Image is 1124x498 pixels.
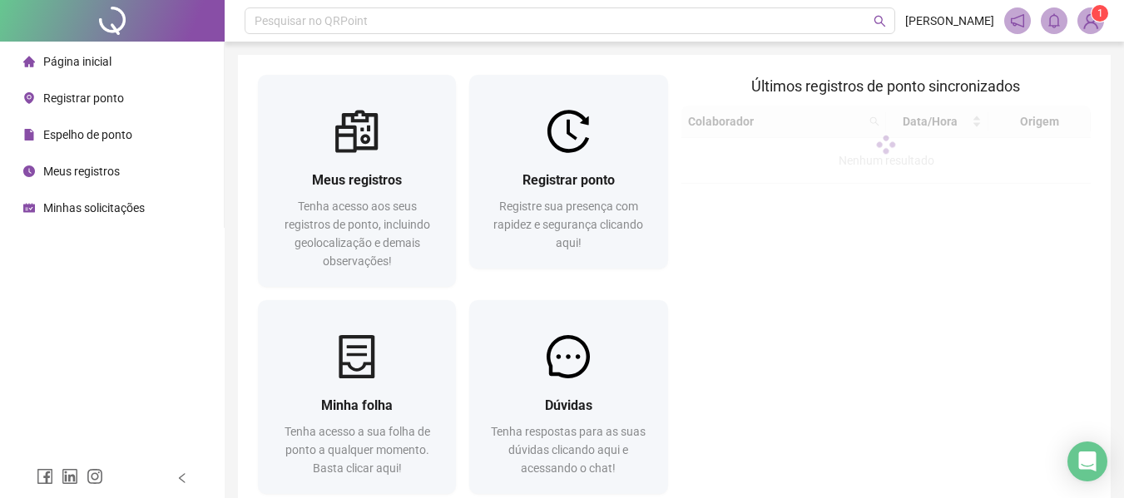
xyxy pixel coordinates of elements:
span: Últimos registros de ponto sincronizados [751,77,1020,95]
span: Minhas solicitações [43,201,145,214]
span: Meus registros [312,172,402,188]
a: Minha folhaTenha acesso a sua folha de ponto a qualquer momento. Basta clicar aqui! [258,300,456,494]
a: Registrar pontoRegistre sua presença com rapidez e segurança clicando aqui! [469,75,667,269]
span: notification [1010,13,1025,28]
span: bell [1047,13,1062,28]
span: Tenha acesso aos seus registros de ponto, incluindo geolocalização e demais observações! [285,200,430,268]
span: Tenha respostas para as suas dúvidas clicando aqui e acessando o chat! [491,425,646,475]
span: Meus registros [43,165,120,178]
span: left [176,472,188,484]
span: search [874,15,886,27]
img: 51529 [1078,8,1103,33]
span: linkedin [62,468,78,485]
span: Tenha acesso a sua folha de ponto a qualquer momento. Basta clicar aqui! [285,425,430,475]
span: [PERSON_NAME] [905,12,994,30]
span: home [23,56,35,67]
span: file [23,129,35,141]
span: environment [23,92,35,104]
span: Registrar ponto [43,91,124,105]
span: facebook [37,468,53,485]
span: clock-circle [23,165,35,177]
div: Open Intercom Messenger [1067,441,1107,481]
span: Página inicial [43,55,111,68]
span: 1 [1097,7,1103,19]
span: Registre sua presença com rapidez e segurança clicando aqui! [493,200,643,249]
sup: Atualize o seu contato no menu Meus Dados [1092,5,1108,22]
span: Minha folha [321,397,393,413]
span: schedule [23,202,35,214]
span: instagram [87,468,103,485]
span: Registrar ponto [522,172,615,188]
a: Meus registrosTenha acesso aos seus registros de ponto, incluindo geolocalização e demais observa... [258,75,456,287]
span: Dúvidas [545,397,592,413]
span: Espelho de ponto [43,128,132,141]
a: DúvidasTenha respostas para as suas dúvidas clicando aqui e acessando o chat! [469,300,667,494]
